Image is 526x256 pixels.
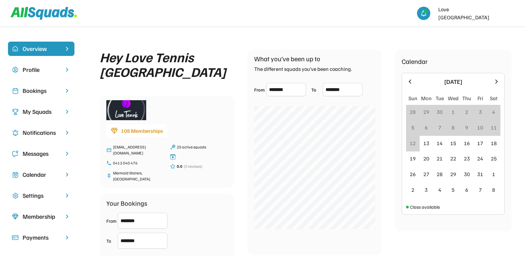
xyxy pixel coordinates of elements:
[425,124,428,131] div: 6
[177,144,227,150] div: 25 active squads
[465,124,468,131] div: 9
[106,198,147,208] div: Your Bookings
[64,129,70,136] img: chevron-right.svg
[423,154,429,162] div: 20
[184,163,202,169] div: (0 reviews)
[452,186,455,194] div: 5
[23,44,60,53] div: Overview
[254,86,265,93] div: From
[12,171,19,178] img: Icon%20copy%207.svg
[177,163,182,169] div: 0.0
[423,108,429,116] div: 29
[23,86,60,95] div: Bookings
[491,139,497,147] div: 18
[462,94,471,102] div: Thu
[410,139,416,147] div: 12
[12,234,19,241] img: Icon%20%2815%29.svg
[423,139,429,147] div: 13
[438,5,498,21] div: Love [GEOGRAPHIC_DATA]
[437,154,443,162] div: 21
[23,233,60,242] div: Payments
[479,108,482,116] div: 3
[450,139,456,147] div: 15
[106,100,146,120] img: LTPP_Logo_REV.jpeg
[64,234,70,241] img: chevron-right.svg
[23,107,60,116] div: My Squads
[12,213,19,220] img: Icon%20copy%208.svg
[423,170,429,178] div: 27
[12,150,19,157] img: Icon%20copy%205.svg
[12,109,19,115] img: Icon%20copy%203.svg
[417,77,489,86] div: [DATE]
[254,65,352,73] div: The different squads you’ve been coaching.
[113,160,163,166] div: 0413 040 476
[411,124,414,131] div: 5
[402,56,428,66] div: Calendar
[113,170,163,182] div: Mermaid Waters, [GEOGRAPHIC_DATA]
[492,170,495,178] div: 1
[465,186,468,194] div: 6
[23,149,60,158] div: Messages
[477,170,483,178] div: 31
[448,94,459,102] div: Wed
[411,186,414,194] div: 2
[23,212,60,221] div: Membership
[464,139,470,147] div: 16
[408,94,417,102] div: Sun
[12,129,19,136] img: Icon%20copy%204.svg
[477,139,483,147] div: 17
[12,88,19,94] img: Icon%20copy%202.svg
[450,170,456,178] div: 29
[410,154,416,162] div: 19
[12,46,19,52] img: home-smile.svg
[477,94,483,102] div: Fri
[410,170,416,178] div: 26
[437,108,443,116] div: 30
[64,109,70,115] img: chevron-right.svg
[12,67,19,73] img: user-circle.svg
[464,170,470,178] div: 30
[438,124,441,131] div: 7
[491,124,497,131] div: 11
[452,108,455,116] div: 1
[492,186,495,194] div: 8
[23,191,60,200] div: Settings
[438,186,441,194] div: 4
[12,192,19,199] img: Icon%20copy%2016.svg
[477,154,483,162] div: 24
[113,144,163,156] div: [EMAIL_ADDRESS][DOMAIN_NAME]
[450,154,456,162] div: 22
[23,128,60,137] div: Notifications
[121,127,163,135] div: 108 Memberships
[490,94,497,102] div: Sat
[452,124,455,131] div: 8
[64,46,70,52] img: chevron-right%20copy%203.svg
[502,7,515,20] img: LTPP_Logo_REV.jpeg
[254,54,320,64] div: What you’ve been up to
[100,50,234,79] div: Hey Love Tennis [GEOGRAPHIC_DATA]
[491,154,497,162] div: 25
[465,108,468,116] div: 2
[479,186,482,194] div: 7
[420,10,427,17] img: bell-03%20%281%29.svg
[421,94,432,102] div: Mon
[410,108,416,116] div: 28
[64,88,70,94] img: chevron-right.svg
[64,213,70,220] img: chevron-right.svg
[64,171,70,178] img: chevron-right.svg
[425,186,428,194] div: 3
[311,86,321,93] div: To
[106,217,116,224] div: From
[23,65,60,74] div: Profile
[464,154,470,162] div: 23
[437,170,443,178] div: 28
[436,94,444,102] div: Tue
[64,150,70,157] img: chevron-right.svg
[23,170,60,179] div: Calendar
[64,67,70,73] img: chevron-right.svg
[477,124,483,131] div: 10
[106,237,116,244] div: To
[410,203,440,210] div: Class available
[437,139,443,147] div: 14
[492,108,495,116] div: 4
